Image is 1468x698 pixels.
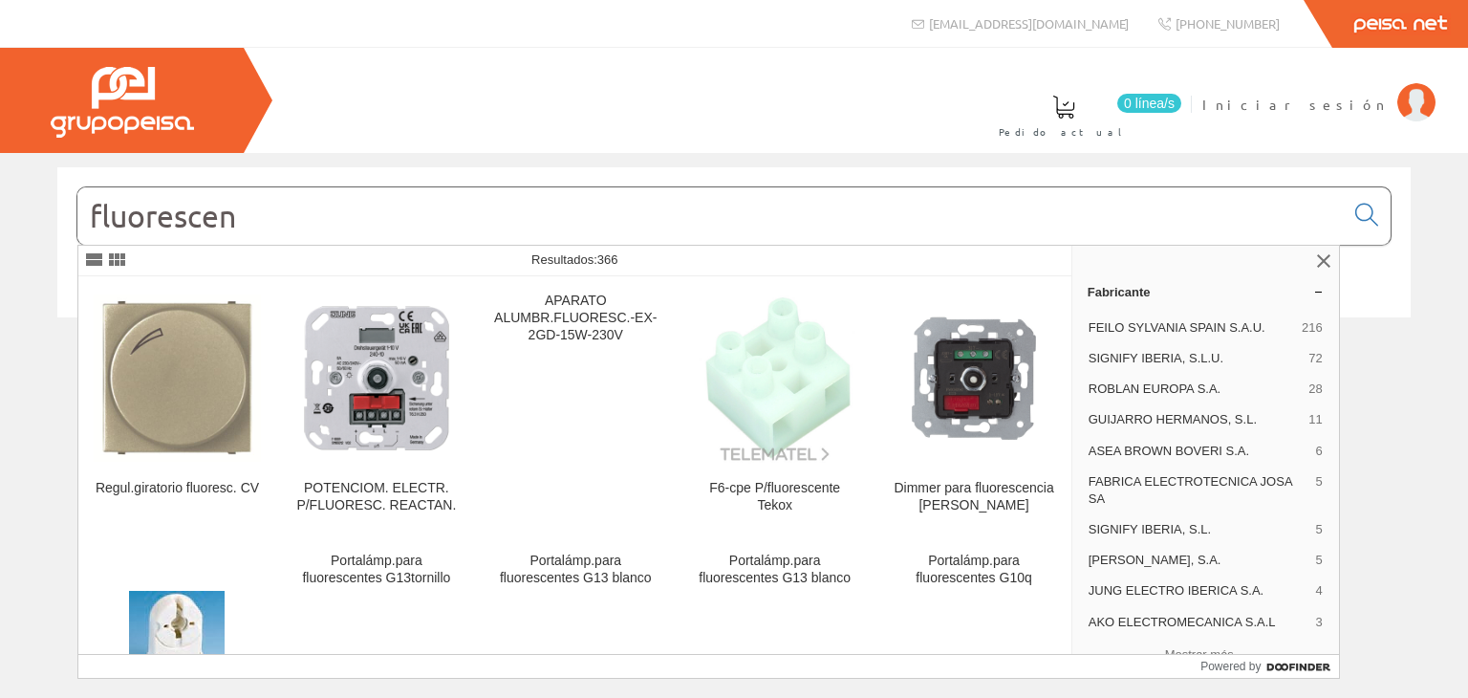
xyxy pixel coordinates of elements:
span: 11 [1308,411,1322,428]
div: F6-cpe P/fluorescente Tekox [691,480,858,514]
div: Portalámp.para fluorescentes G10q [890,553,1057,587]
img: Grupo Peisa [51,67,194,138]
span: 216 [1302,319,1323,337]
span: 5 [1316,473,1323,508]
span: 366 [597,252,618,267]
span: 72 [1308,350,1322,367]
span: FABRICA ELECTROTECNICA JOSA SA [1089,473,1308,508]
span: 28 [1308,381,1322,398]
div: APARATO ALUMBR.FLUORESC.-EX-2GD-15W-230V [492,293,659,344]
span: ASEA BROWN BOVERI S.A. [1089,443,1308,460]
span: Resultados: [531,252,617,267]
img: Regul.giratorio fluoresc. CV [94,294,261,462]
a: Iniciar sesión [1202,79,1436,98]
span: SIGNIFY IBERIA, S.L.U. [1089,350,1302,367]
span: AKO ELECTROMECANICA S.A.L [1089,614,1308,631]
span: 5 [1316,521,1323,538]
a: F6-cpe P/fluorescente Tekox F6-cpe P/fluorescente Tekox [676,277,874,536]
div: Portalámp.para fluorescentes G13 blanco [691,553,858,587]
span: Powered by [1200,658,1261,675]
img: F6-cpe P/fluorescente Tekox [691,293,858,464]
div: Regul.giratorio fluoresc. CV [94,480,261,497]
img: Pl fluorescente simon [129,591,225,687]
span: JUNG ELECTRO IBERICA S.A. [1089,582,1308,600]
a: APARATO ALUMBR.FLUORESC.-EX-2GD-15W-230V [477,277,675,536]
a: Dimmer para fluorescencia simon Dimmer para fluorescencia [PERSON_NAME] [874,277,1072,536]
span: 0 línea/s [1117,94,1181,113]
a: POTENCIOM. ELECTR. P/FLUORESC. REACTAN. POTENCIOM. ELECTR. P/FLUORESC. REACTAN. [277,277,475,536]
a: Powered by [1200,655,1339,678]
span: [EMAIL_ADDRESS][DOMAIN_NAME] [929,15,1129,32]
span: 3 [1316,614,1323,631]
input: Buscar... [77,187,1344,245]
span: SIGNIFY IBERIA, S.L. [1089,521,1308,538]
div: Portalámp.para fluorescentes G13 blanco [492,553,659,587]
img: Dimmer para fluorescencia simon [890,294,1057,462]
span: [PERSON_NAME], S.A. [1089,552,1308,569]
div: © Grupo Peisa [57,341,1411,358]
div: Portalámp.para fluorescentes G13tornillo [292,553,460,587]
div: POTENCIOM. ELECTR. P/FLUORESC. REACTAN. [292,480,460,514]
span: 4 [1316,582,1323,600]
span: FEILO SYLVANIA SPAIN S.A.U. [1089,319,1294,337]
span: GUIJARRO HERMANOS, S.L. [1089,411,1302,428]
a: Fabricante [1072,276,1339,307]
span: 6 [1316,443,1323,460]
span: [PHONE_NUMBER] [1176,15,1280,32]
button: Mostrar más… [1080,640,1331,671]
span: ROBLAN EUROPA S.A. [1089,381,1302,398]
span: Pedido actual [999,122,1129,142]
a: Regul.giratorio fluoresc. CV Regul.giratorio fluoresc. CV [78,277,276,536]
span: Iniciar sesión [1202,95,1388,114]
span: 5 [1316,552,1323,569]
div: Dimmer para fluorescencia [PERSON_NAME] [890,480,1057,514]
img: POTENCIOM. ELECTR. P/FLUORESC. REACTAN. [292,294,460,462]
